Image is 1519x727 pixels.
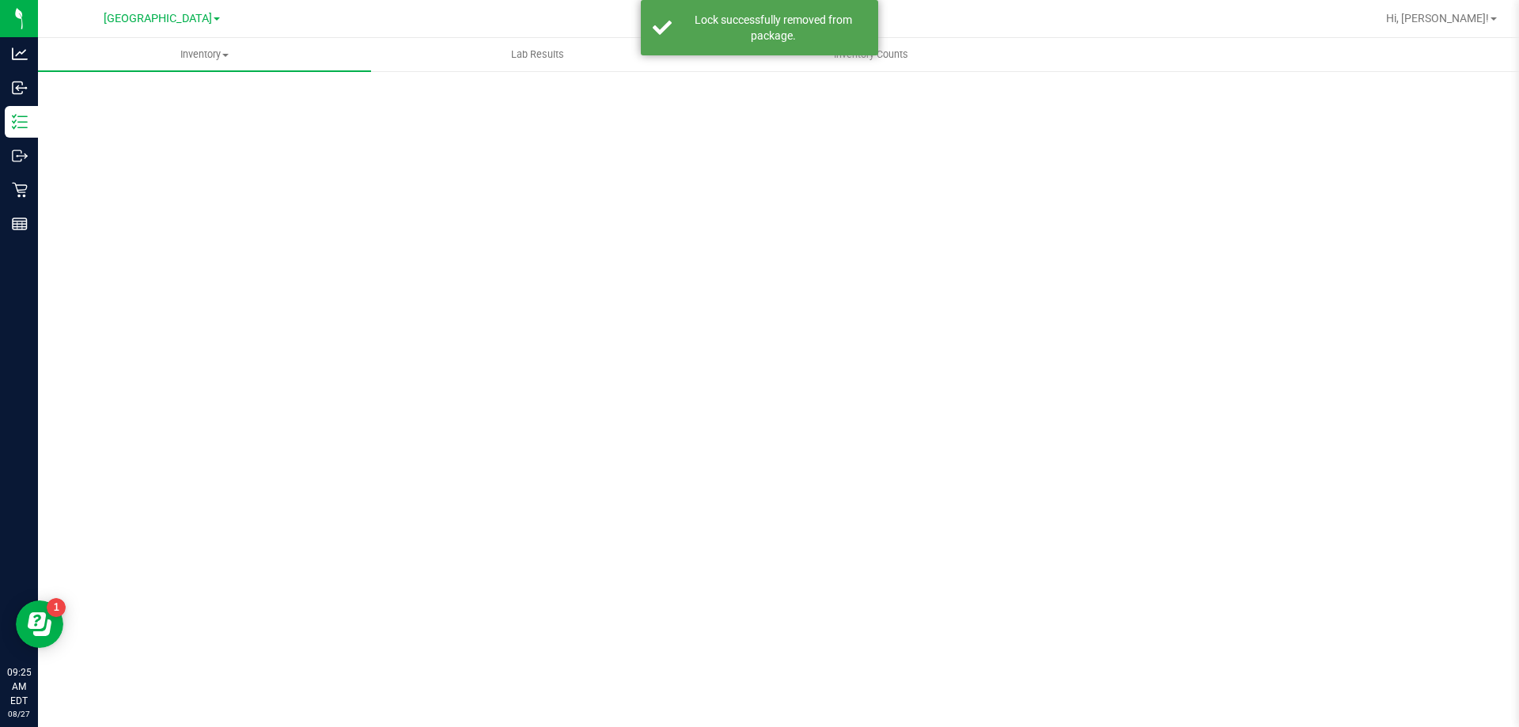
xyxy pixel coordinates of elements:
[38,47,371,62] span: Inventory
[16,600,63,648] iframe: Resource center
[7,665,31,708] p: 09:25 AM EDT
[12,216,28,232] inline-svg: Reports
[490,47,585,62] span: Lab Results
[12,114,28,130] inline-svg: Inventory
[12,148,28,164] inline-svg: Outbound
[12,46,28,62] inline-svg: Analytics
[1386,12,1489,25] span: Hi, [PERSON_NAME]!
[371,38,704,71] a: Lab Results
[38,38,371,71] a: Inventory
[12,182,28,198] inline-svg: Retail
[680,12,866,44] div: Lock successfully removed from package.
[7,708,31,720] p: 08/27
[47,598,66,617] iframe: Resource center unread badge
[12,80,28,96] inline-svg: Inbound
[104,12,212,25] span: [GEOGRAPHIC_DATA]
